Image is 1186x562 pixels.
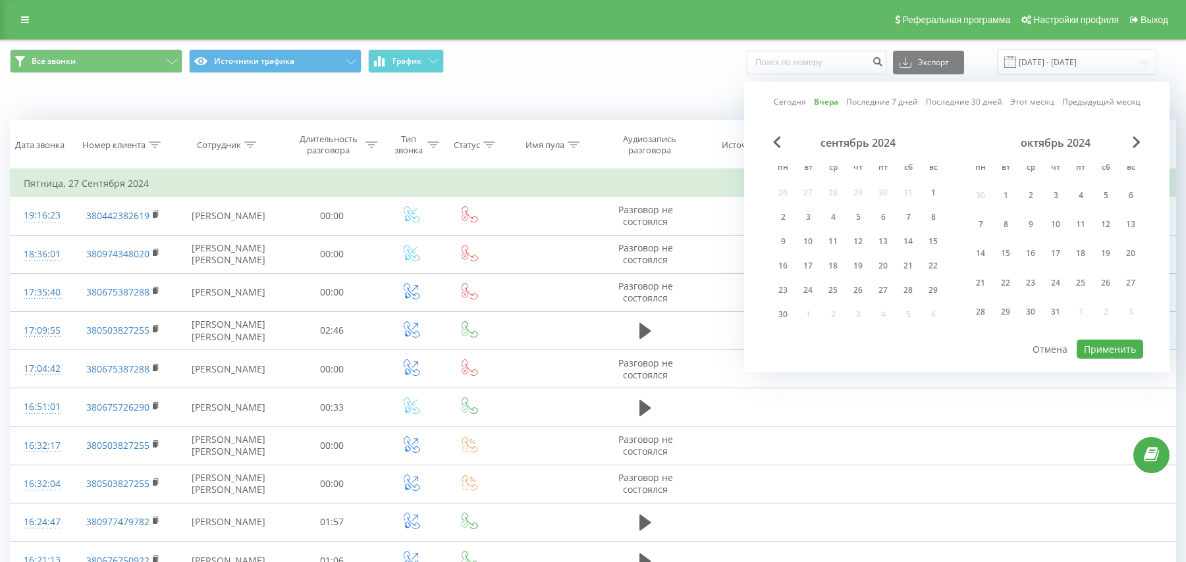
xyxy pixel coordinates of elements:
[1046,159,1065,178] abbr: четверг
[24,394,59,420] div: 16:51:01
[618,280,673,304] span: Разговор не состоялся
[1018,183,1043,207] div: ср 2 окт. 2024 г.
[283,197,381,235] td: 00:00
[174,273,283,311] td: [PERSON_NAME]
[86,515,149,528] a: 380977479782
[846,256,871,276] div: чт 19 сент. 2024 г.
[1022,303,1039,320] div: 30
[618,203,673,228] span: Разговор не состоялся
[875,257,892,274] div: 20
[846,232,871,251] div: чт 12 сент. 2024 г.
[896,280,921,300] div: сб 28 сент. 2024 г.
[1022,274,1039,292] div: 23
[996,159,1015,178] abbr: вторник
[993,242,1018,266] div: вт 15 окт. 2024 г.
[1047,274,1064,292] div: 24
[849,209,867,226] div: 5
[1096,159,1116,178] abbr: суббота
[799,282,817,299] div: 24
[972,216,989,233] div: 7
[283,426,381,465] td: 00:00
[1122,245,1139,262] div: 20
[24,356,59,382] div: 17:04:42
[610,134,689,156] div: Аудиозапись разговора
[1043,212,1068,236] div: чт 10 окт. 2024 г.
[770,207,795,227] div: пн 2 сент. 2024 г.
[1018,212,1043,236] div: ср 9 окт. 2024 г.
[774,209,792,226] div: 2
[24,433,59,459] div: 16:32:17
[770,136,946,149] div: сентябрь 2024
[189,49,362,73] button: Источники трафика
[896,232,921,251] div: сб 14 сент. 2024 г.
[849,257,867,274] div: 19
[392,57,421,66] span: График
[1062,95,1141,108] a: Предыдущий месяц
[921,232,946,251] div: вс 15 сент. 2024 г.
[86,209,149,222] a: 380442382619
[871,232,896,251] div: пт 13 сент. 2024 г.
[795,256,821,276] div: вт 17 сент. 2024 г.
[11,170,1176,197] td: Пятница, 27 Сентября 2024
[1118,242,1143,266] div: вс 20 окт. 2024 г.
[799,209,817,226] div: 3
[821,232,846,251] div: ср 11 сент. 2024 г.
[774,282,792,299] div: 23
[174,503,283,541] td: [PERSON_NAME]
[871,256,896,276] div: пт 20 сент. 2024 г.
[972,245,989,262] div: 14
[1033,14,1119,25] span: Настройки профиля
[1097,187,1114,204] div: 5
[1043,242,1068,266] div: чт 17 окт. 2024 г.
[1118,183,1143,207] div: вс 6 окт. 2024 г.
[174,426,283,465] td: [PERSON_NAME] [PERSON_NAME]
[1047,245,1064,262] div: 17
[1093,270,1118,295] div: сб 26 окт. 2024 г.
[1097,216,1114,233] div: 12
[972,303,989,320] div: 28
[968,270,993,295] div: пн 21 окт. 2024 г.
[795,232,821,251] div: вт 10 сент. 2024 г.
[86,439,149,451] a: 380503827255
[1093,242,1118,266] div: сб 19 окт. 2024 г.
[821,207,846,227] div: ср 4 сент. 2024 г.
[24,471,59,497] div: 16:32:04
[1043,300,1068,324] div: чт 31 окт. 2024 г.
[925,184,942,201] div: 1
[1047,303,1064,320] div: 31
[174,465,283,503] td: [PERSON_NAME] [PERSON_NAME]
[1122,274,1139,292] div: 27
[86,363,149,375] a: 380675387288
[1047,216,1064,233] div: 10
[923,159,943,178] abbr: воскресенье
[368,49,444,73] button: График
[921,256,946,276] div: вс 22 сент. 2024 г.
[968,300,993,324] div: пн 28 окт. 2024 г.
[283,503,381,541] td: 01:57
[1018,300,1043,324] div: ср 30 окт. 2024 г.
[968,136,1143,149] div: октябрь 2024
[799,233,817,250] div: 10
[82,140,146,151] div: Номер клиента
[993,270,1018,295] div: вт 22 окт. 2024 г.
[849,282,867,299] div: 26
[618,242,673,266] span: Разговор не состоялся
[900,209,917,226] div: 7
[24,280,59,305] div: 17:35:40
[454,140,480,151] div: Статус
[86,401,149,413] a: 380675726290
[925,282,942,299] div: 29
[1072,187,1089,204] div: 4
[925,257,942,274] div: 22
[1122,216,1139,233] div: 13
[10,49,182,73] button: Все звонки
[997,245,1014,262] div: 15
[823,159,843,178] abbr: среда
[1118,270,1143,295] div: вс 27 окт. 2024 г.
[997,303,1014,320] div: 29
[925,233,942,250] div: 15
[846,207,871,227] div: чт 5 сент. 2024 г.
[1025,340,1075,359] button: Отмена
[773,136,781,148] span: Previous Month
[1068,270,1093,295] div: пт 25 окт. 2024 г.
